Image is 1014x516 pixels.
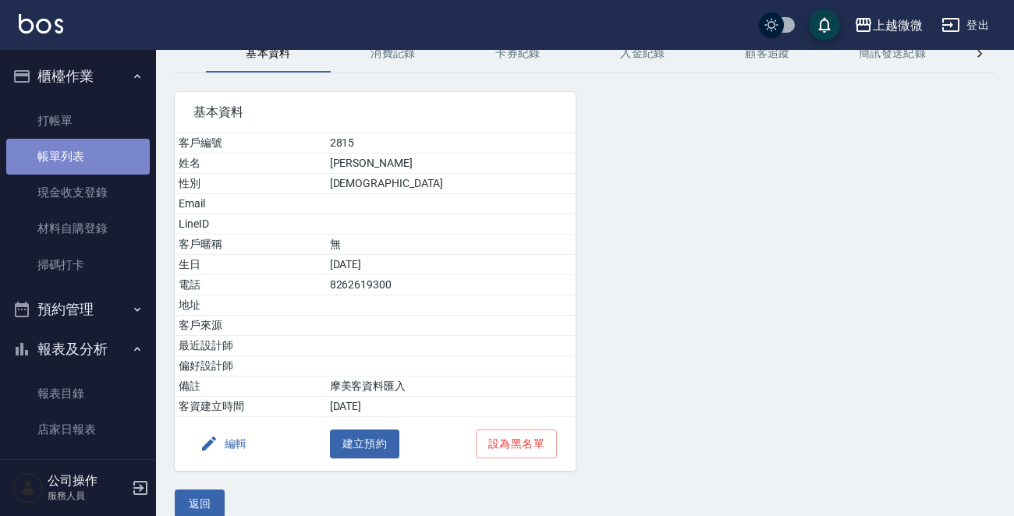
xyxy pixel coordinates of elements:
td: 摩美客資料匯入 [326,376,576,397]
button: 設為黑名單 [476,429,557,458]
td: [DEMOGRAPHIC_DATA] [326,174,576,194]
img: Person [12,472,44,504]
td: 最近設計師 [175,336,326,356]
td: 客戶暱稱 [175,235,326,255]
button: 編輯 [193,429,253,458]
a: 帳單列表 [6,139,150,175]
button: 登出 [935,11,995,40]
button: 顧客追蹤 [705,35,830,72]
a: 店家日報表 [6,412,150,447]
a: 材料自購登錄 [6,210,150,246]
p: 服務人員 [48,489,127,503]
span: 基本資料 [193,104,557,120]
td: [PERSON_NAME] [326,154,576,174]
button: 預約管理 [6,289,150,330]
td: 2815 [326,133,576,154]
button: 入金紀錄 [580,35,705,72]
a: 掃碼打卡 [6,247,150,283]
td: 生日 [175,255,326,275]
td: Email [175,194,326,214]
button: 櫃檯作業 [6,56,150,97]
td: 備註 [175,376,326,397]
button: 基本資料 [206,35,331,72]
td: [DATE] [326,255,576,275]
button: 卡券紀錄 [456,35,580,72]
button: 建立預約 [330,429,400,458]
div: 上越微微 [873,16,923,35]
a: 現金收支登錄 [6,175,150,210]
img: Logo [19,14,63,34]
td: 姓名 [175,154,326,174]
td: 客戶來源 [175,316,326,336]
a: 報表目錄 [6,376,150,412]
button: save [809,9,840,41]
button: 報表及分析 [6,329,150,369]
td: 電話 [175,275,326,295]
button: 上越微微 [848,9,929,41]
h5: 公司操作 [48,473,127,489]
td: LineID [175,214,326,235]
td: 客資建立時間 [175,397,326,417]
button: 消費記錄 [331,35,456,72]
a: 互助日報表 [6,447,150,483]
td: 8262619300 [326,275,576,295]
td: 無 [326,235,576,255]
td: 地址 [175,295,326,316]
button: 簡訊發送紀錄 [830,35,955,72]
a: 打帳單 [6,103,150,139]
td: 偏好設計師 [175,356,326,376]
td: [DATE] [326,397,576,417]
td: 性別 [175,174,326,194]
td: 客戶編號 [175,133,326,154]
